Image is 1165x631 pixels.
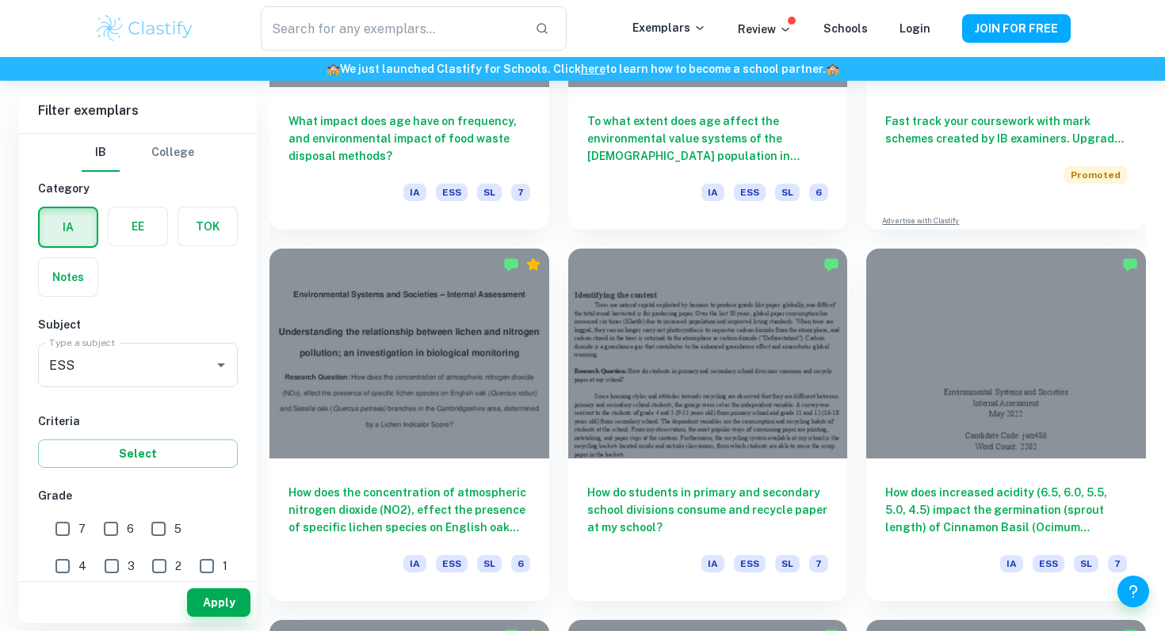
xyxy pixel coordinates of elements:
[809,555,828,572] span: 7
[632,19,706,36] p: Exemplars
[82,134,120,172] button: IB
[866,249,1146,600] a: How does increased acidity (6.5, 6.0, 5.5, 5.0, 4.5) impact the germination (sprout length) of Ci...
[436,555,468,572] span: ESS
[288,484,530,536] h6: How does the concentration of atmospheric nitrogen dioxide (NO2), effect the presence of specific...
[885,112,1127,147] h6: Fast track your coursework with mark schemes created by IB examiners. Upgrade now
[477,555,502,572] span: SL
[511,184,530,201] span: 7
[174,520,181,538] span: 5
[503,257,519,272] img: Marked
[38,316,238,333] h6: Subject
[38,487,238,504] h6: Grade
[3,60,1162,78] h6: We just launched Clastify for Schools. Click to learn how to become a school partner.
[38,439,238,468] button: Select
[826,63,839,75] span: 🏫
[775,184,800,201] span: SL
[261,6,522,51] input: Search for any exemplars...
[49,336,115,349] label: Type a subject
[701,184,724,201] span: IA
[775,555,800,572] span: SL
[38,412,238,430] h6: Criteria
[94,13,195,44] img: Clastify logo
[1064,166,1127,184] span: Promoted
[40,208,97,246] button: IA
[82,134,194,172] div: Filter type choice
[436,184,468,201] span: ESS
[511,555,530,572] span: 6
[734,555,766,572] span: ESS
[734,184,766,201] span: ESS
[1000,555,1023,572] span: IA
[581,63,605,75] a: here
[882,215,959,226] a: Advertise with Clastify
[900,22,930,35] a: Login
[38,180,238,197] h6: Category
[19,89,257,133] h6: Filter exemplars
[885,484,1127,536] h6: How does increased acidity (6.5, 6.0, 5.5, 5.0, 4.5) impact the germination (sprout length) of Ci...
[568,249,848,600] a: How do students in primary and secondary school divisions consume and recycle paper at my school?...
[327,63,340,75] span: 🏫
[1108,555,1127,572] span: 7
[823,257,839,272] img: Marked
[78,520,86,538] span: 7
[78,557,86,575] span: 4
[39,258,97,296] button: Notes
[128,557,135,575] span: 3
[109,207,167,245] button: EE
[175,557,181,575] span: 2
[127,520,134,538] span: 6
[823,22,868,35] a: Schools
[525,257,541,272] div: Premium
[738,21,792,38] p: Review
[151,134,194,172] button: College
[403,184,426,201] span: IA
[403,555,426,572] span: IA
[178,207,237,245] button: TOK
[809,184,828,201] span: 6
[288,112,530,165] h6: What impact does age have on frequency, and environmental impact of food waste disposal methods?
[1122,257,1138,272] img: Marked
[1033,555,1064,572] span: ESS
[1074,555,1098,572] span: SL
[587,112,829,165] h6: To what extent does age affect the environmental value systems of the [DEMOGRAPHIC_DATA] populati...
[962,14,1071,43] button: JOIN FOR FREE
[223,557,227,575] span: 1
[187,588,250,617] button: Apply
[587,484,829,536] h6: How do students in primary and secondary school divisions consume and recycle paper at my school?
[210,354,232,376] button: Open
[477,184,502,201] span: SL
[269,249,549,600] a: How does the concentration of atmospheric nitrogen dioxide (NO2), effect the presence of specific...
[701,555,724,572] span: IA
[1117,576,1149,607] button: Help and Feedback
